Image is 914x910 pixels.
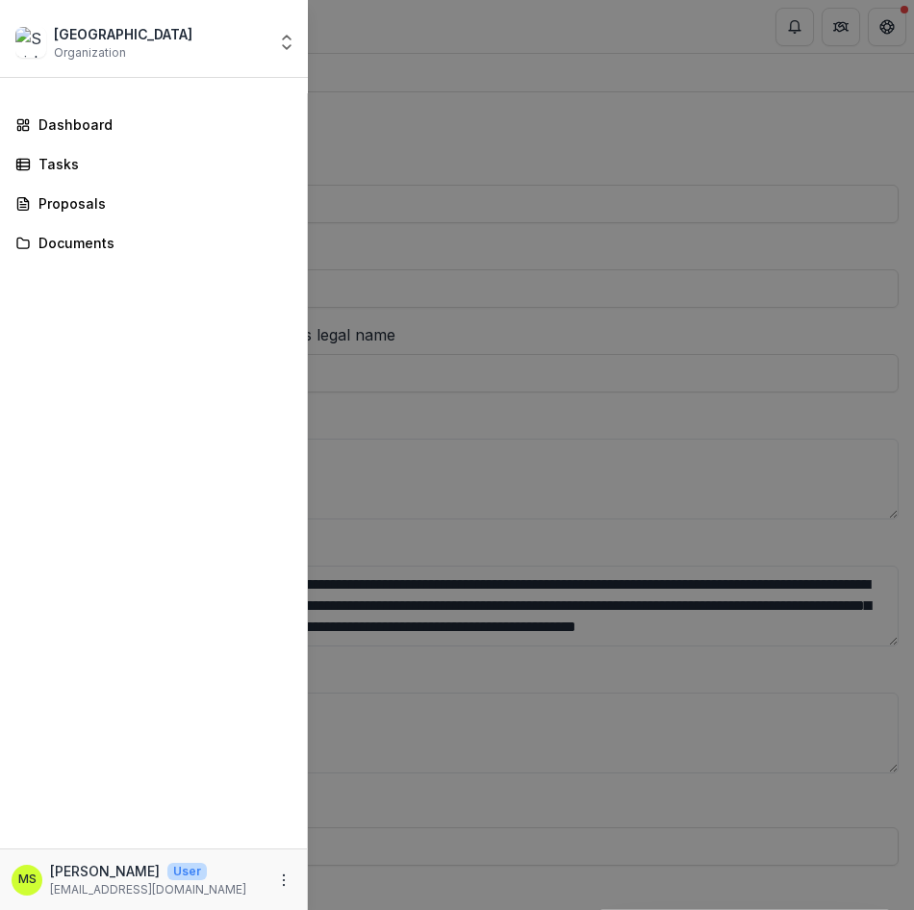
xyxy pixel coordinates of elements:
img: Skirball Cultural Center [15,27,46,58]
div: Documents [38,233,284,253]
a: Proposals [8,188,299,219]
div: Proposals [38,193,284,214]
p: [PERSON_NAME] [50,861,160,881]
button: More [272,869,295,892]
div: Tasks [38,154,284,174]
div: [GEOGRAPHIC_DATA] [54,24,192,44]
div: Dashboard [38,114,284,135]
span: Organization [54,44,126,62]
a: Tasks [8,148,299,180]
div: Marissa Stark [18,873,37,886]
a: Documents [8,227,299,259]
button: Open entity switcher [273,23,300,62]
p: User [167,863,207,880]
a: Dashboard [8,109,299,140]
p: [EMAIL_ADDRESS][DOMAIN_NAME] [50,881,246,898]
